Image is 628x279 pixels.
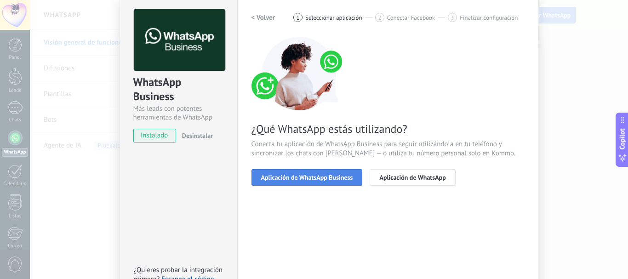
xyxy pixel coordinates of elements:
[387,14,435,21] span: Conectar Facebook
[251,37,348,110] img: connect number
[251,9,275,26] button: < Volver
[451,14,454,22] span: 3
[178,129,213,142] button: Desinstalar
[297,14,300,22] span: 1
[133,75,224,104] div: WhatsApp Business
[305,14,362,21] span: Seleccionar aplicación
[251,140,525,158] span: Conecta tu aplicación de WhatsApp Business para seguir utilizándola en tu teléfono y sincronizar ...
[460,14,518,21] span: Finalizar configuración
[261,174,353,181] span: Aplicación de WhatsApp Business
[134,129,176,142] span: instalado
[379,174,445,181] span: Aplicación de WhatsApp
[182,131,213,140] span: Desinstalar
[133,104,224,122] div: Más leads con potentes herramientas de WhatsApp
[251,122,525,136] span: ¿Qué WhatsApp estás utilizando?
[378,14,381,22] span: 2
[251,13,275,22] h2: < Volver
[370,169,455,186] button: Aplicación de WhatsApp
[251,169,363,186] button: Aplicación de WhatsApp Business
[134,9,225,71] img: logo_main.png
[618,128,627,149] span: Copilot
